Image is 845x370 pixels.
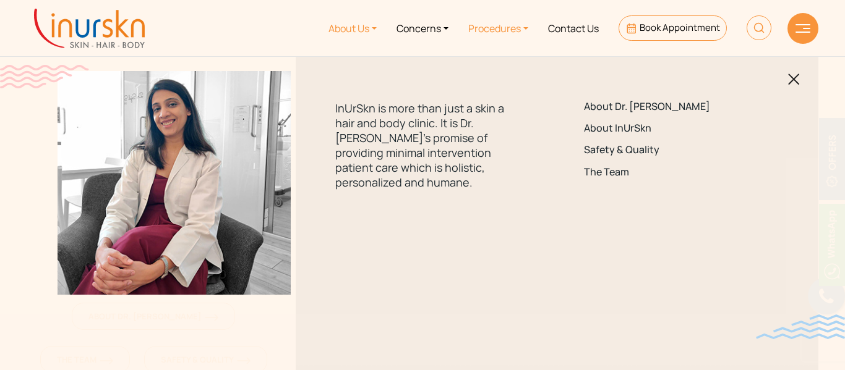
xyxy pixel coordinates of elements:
p: InUrSkn is more than just a skin a hair and body clinic. It is Dr. [PERSON_NAME]'s promise of pro... [335,101,509,190]
a: Concerns [387,5,458,51]
img: inurskn-logo [34,9,145,48]
a: Procedures [458,5,538,51]
a: Safety & Quality [584,144,758,156]
a: Contact Us [538,5,609,51]
img: menuabout [58,71,291,295]
img: hamLine.svg [796,24,810,33]
img: HeaderSearch [747,15,771,40]
a: Book Appointment [619,15,727,41]
img: blackclosed [788,74,800,85]
a: About Us [319,5,387,51]
span: Book Appointment [640,21,720,34]
a: About InUrSkn [584,122,758,134]
a: The Team [584,166,758,178]
a: About Dr. [PERSON_NAME] [584,101,758,112]
img: bluewave [756,314,845,339]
